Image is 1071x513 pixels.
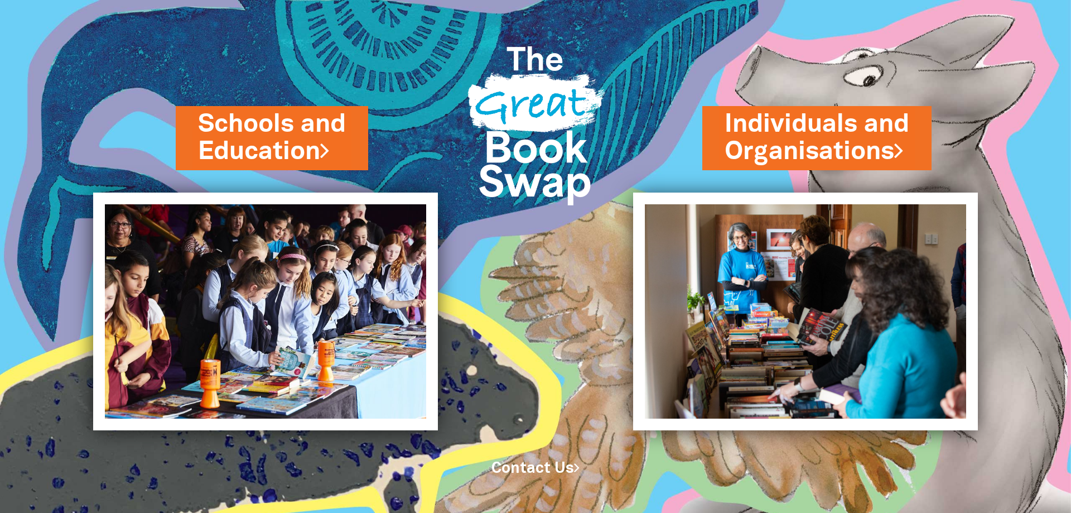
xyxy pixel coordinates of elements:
img: Great Bookswap logo [455,13,616,228]
a: Individuals andOrganisations [725,107,909,169]
a: Schools andEducation [198,107,346,169]
img: Schools and Education [93,193,438,430]
a: Contact Us [491,462,580,476]
img: Individuals and Organisations [633,193,978,430]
